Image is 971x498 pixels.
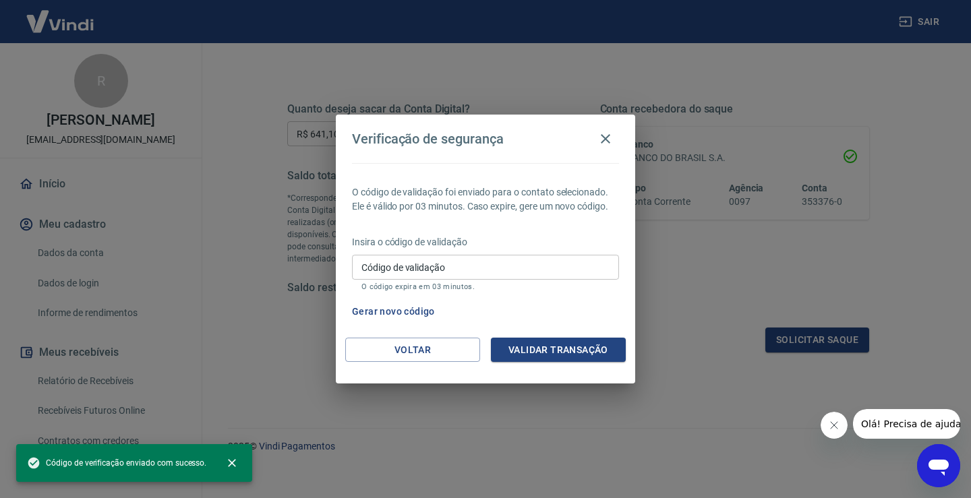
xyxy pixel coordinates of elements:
[352,185,619,214] p: O código de validação foi enviado para o contato selecionado. Ele é válido por 03 minutos. Caso e...
[217,448,247,478] button: close
[8,9,113,20] span: Olá! Precisa de ajuda?
[917,444,960,487] iframe: Botão para abrir a janela de mensagens
[821,412,848,439] iframe: Fechar mensagem
[352,235,619,249] p: Insira o código de validação
[27,456,206,470] span: Código de verificação enviado com sucesso.
[491,338,626,363] button: Validar transação
[853,409,960,439] iframe: Mensagem da empresa
[352,131,504,147] h4: Verificação de segurança
[361,282,610,291] p: O código expira em 03 minutos.
[347,299,440,324] button: Gerar novo código
[345,338,480,363] button: Voltar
